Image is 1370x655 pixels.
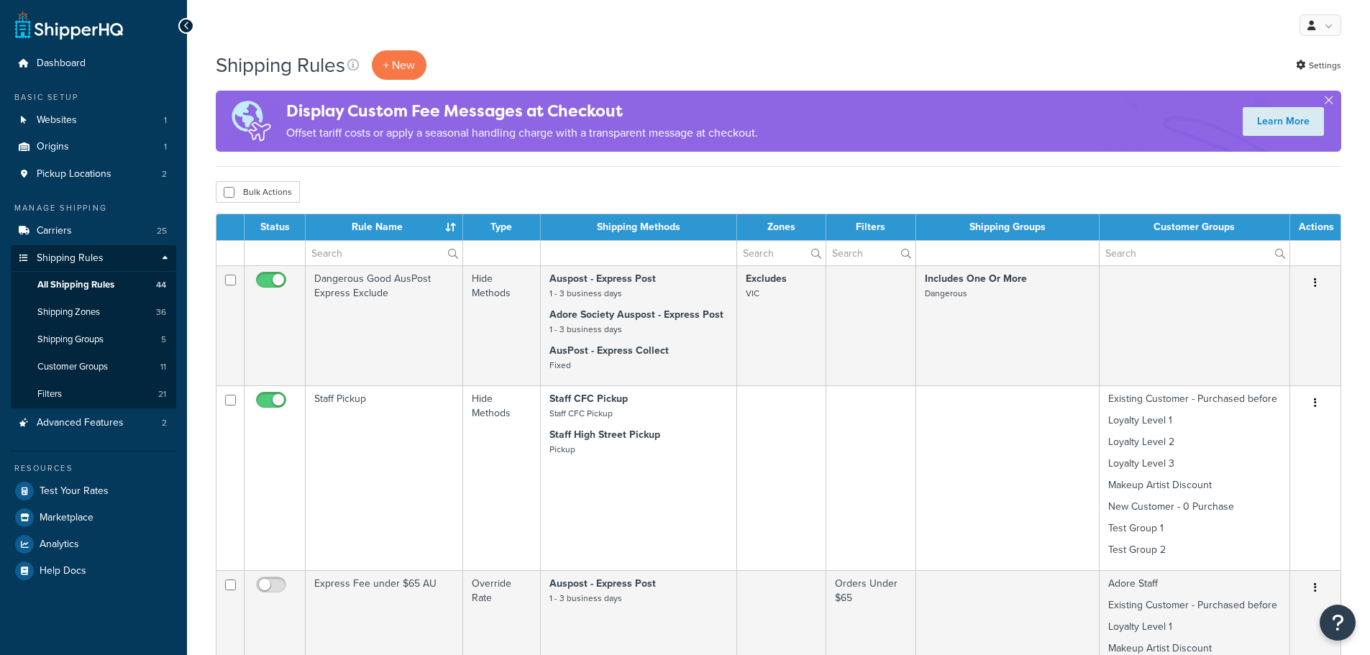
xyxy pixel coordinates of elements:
[164,114,167,127] span: 1
[156,279,166,291] span: 44
[11,161,176,188] a: Pickup Locations 2
[11,410,176,436] a: Advanced Features 2
[37,417,124,429] span: Advanced Features
[1108,435,1281,449] p: Loyalty Level 2
[1108,413,1281,428] p: Loyalty Level 1
[161,334,166,346] span: 5
[549,576,656,591] strong: Auspost - Express Post
[37,252,104,265] span: Shipping Rules
[11,381,176,408] a: Filters 21
[37,114,77,127] span: Websites
[160,361,166,373] span: 11
[306,241,462,265] input: Search
[1108,457,1281,471] p: Loyalty Level 3
[37,168,111,180] span: Pickup Locations
[826,241,915,265] input: Search
[549,359,571,372] small: Fixed
[11,381,176,408] li: Filters
[40,512,93,524] span: Marketplace
[37,141,69,153] span: Origins
[11,107,176,134] a: Websites 1
[11,134,176,160] li: Origins
[1108,543,1281,557] p: Test Group 2
[925,287,967,300] small: Dangerous
[11,299,176,326] a: Shipping Zones 36
[37,361,108,373] span: Customer Groups
[37,388,62,400] span: Filters
[549,343,669,358] strong: AusPost - Express Collect
[11,410,176,436] li: Advanced Features
[11,161,176,188] li: Pickup Locations
[11,134,176,160] a: Origins 1
[11,218,176,244] a: Carriers 25
[737,214,826,240] th: Zones
[1100,214,1290,240] th: Customer Groups
[916,214,1100,240] th: Shipping Groups
[157,225,167,237] span: 25
[11,558,176,584] a: Help Docs
[746,287,759,300] small: VIC
[216,51,345,79] h1: Shipping Rules
[306,265,463,385] td: Dangerous Good AusPost Express Exclude
[463,214,541,240] th: Type
[1100,385,1290,570] td: Existing Customer - Purchased before
[156,306,166,319] span: 36
[1320,605,1356,641] button: Open Resource Center
[158,388,166,400] span: 21
[37,58,86,70] span: Dashboard
[826,214,916,240] th: Filters
[549,427,660,442] strong: Staff High Street Pickup
[11,326,176,353] a: Shipping Groups 5
[463,385,541,570] td: Hide Methods
[164,141,167,153] span: 1
[306,385,463,570] td: Staff Pickup
[162,168,167,180] span: 2
[37,225,72,237] span: Carriers
[11,354,176,380] a: Customer Groups 11
[11,354,176,380] li: Customer Groups
[11,272,176,298] a: All Shipping Rules 44
[372,50,426,80] p: + New
[463,265,541,385] td: Hide Methods
[245,214,306,240] th: Status
[11,202,176,214] div: Manage Shipping
[549,407,613,420] small: Staff CFC Pickup
[11,91,176,104] div: Basic Setup
[11,531,176,557] a: Analytics
[11,50,176,77] a: Dashboard
[11,505,176,531] a: Marketplace
[216,181,300,203] button: Bulk Actions
[1243,107,1324,136] a: Learn More
[40,485,109,498] span: Test Your Rates
[1108,478,1281,493] p: Makeup Artist Discount
[549,443,575,456] small: Pickup
[11,462,176,475] div: Resources
[549,391,628,406] strong: Staff CFC Pickup
[549,592,622,605] small: 1 - 3 business days
[737,241,826,265] input: Search
[11,107,176,134] li: Websites
[1100,241,1289,265] input: Search
[1108,521,1281,536] p: Test Group 1
[11,299,176,326] li: Shipping Zones
[549,323,622,336] small: 1 - 3 business days
[40,565,86,577] span: Help Docs
[1290,214,1341,240] th: Actions
[746,271,787,286] strong: Excludes
[925,271,1027,286] strong: Includes One Or More
[37,306,100,319] span: Shipping Zones
[11,478,176,504] a: Test Your Rates
[11,326,176,353] li: Shipping Groups
[541,214,737,240] th: Shipping Methods
[162,417,167,429] span: 2
[549,307,723,322] strong: Adore Society Auspost - Express Post
[1108,500,1281,514] p: New Customer - 0 Purchase
[1108,598,1281,613] p: Existing Customer - Purchased before
[1296,55,1341,75] a: Settings
[11,245,176,409] li: Shipping Rules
